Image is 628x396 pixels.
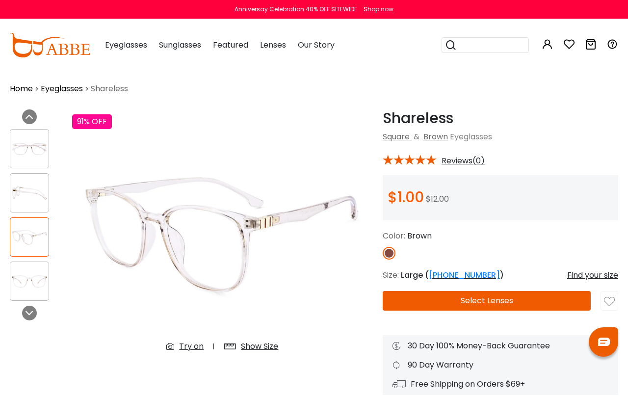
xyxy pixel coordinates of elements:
[72,109,373,360] img: Shareless Brown Plastic Eyeglasses , UniversalBridgeFit Frames from ABBE Glasses
[213,39,248,51] span: Featured
[159,39,201,51] span: Sunglasses
[442,157,485,165] span: Reviews(0)
[450,131,492,142] span: Eyeglasses
[10,83,33,95] a: Home
[598,338,610,346] img: chat
[10,184,49,203] img: Shareless Brown Plastic Eyeglasses , UniversalBridgeFit Frames from ABBE Glasses
[426,193,449,205] span: $12.00
[41,83,83,95] a: Eyeglasses
[401,269,504,281] span: Large ( )
[412,131,421,142] span: &
[567,269,618,281] div: Find your size
[235,5,357,14] div: Anniversay Celebration 40% OFF SITEWIDE
[241,341,278,352] div: Show Size
[383,230,405,241] span: Color:
[10,139,49,158] img: Shareless Brown Plastic Eyeglasses , UniversalBridgeFit Frames from ABBE Glasses
[179,341,204,352] div: Try on
[10,228,49,247] img: Shareless Brown Plastic Eyeglasses , UniversalBridgeFit Frames from ABBE Glasses
[392,340,608,352] div: 30 Day 100% Money-Back Guarantee
[72,114,112,129] div: 91% OFF
[105,39,147,51] span: Eyeglasses
[392,378,608,390] div: Free Shipping on Orders $69+
[359,5,393,13] a: Shop now
[383,109,618,127] h1: Shareless
[260,39,286,51] span: Lenses
[298,39,335,51] span: Our Story
[423,131,448,142] a: Brown
[407,230,432,241] span: Brown
[91,83,128,95] span: Shareless
[383,269,399,281] span: Size:
[10,272,49,291] img: Shareless Brown Plastic Eyeglasses , UniversalBridgeFit Frames from ABBE Glasses
[383,131,410,142] a: Square
[429,269,500,281] a: [PHONE_NUMBER]
[10,33,90,57] img: abbeglasses.com
[388,186,424,208] span: $1.00
[604,296,615,307] img: like
[364,5,393,14] div: Shop now
[392,359,608,371] div: 90 Day Warranty
[383,291,591,311] button: Select Lenses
